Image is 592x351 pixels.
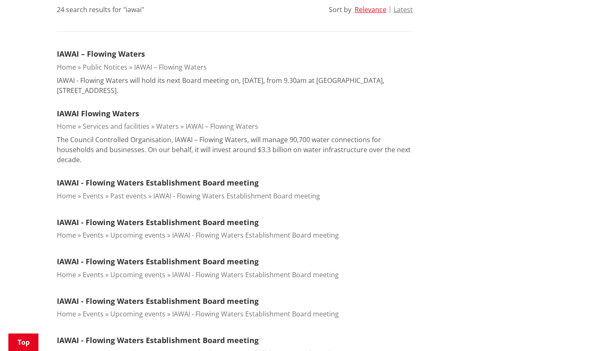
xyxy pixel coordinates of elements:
a: IAWAI - Flowing Waters Establishment Board meeting [172,270,339,279]
a: Upcoming events [110,231,165,240]
a: Upcoming events [110,309,165,318]
iframe: Messenger Launcher [554,316,584,346]
a: Home [57,63,76,72]
a: IAWAI – Flowing Waters [185,122,258,131]
a: Services and facilities [83,122,150,131]
div: 24 search results for "iawai" [57,5,144,15]
a: Home [57,231,76,240]
a: Upcoming events [110,270,165,279]
button: Latest [394,6,413,13]
a: Home [57,309,76,318]
a: Past events [110,191,147,201]
a: Home [57,191,76,201]
a: IAWAI - Flowing Waters Establishment Board meeting [172,231,339,240]
a: IAWAI - Flowing Waters Establishment Board meeting [57,217,259,227]
a: Home [57,122,76,131]
a: IAWAI - Flowing Waters Establishment Board meeting [57,335,259,345]
a: IAWAI – Flowing Waters [57,49,145,59]
div: Sort by [329,5,351,15]
a: Home [57,270,76,279]
a: IAWAI Flowing Waters [57,108,139,118]
a: IAWAI - Flowing Waters Establishment Board meeting [57,296,259,306]
a: IAWAI - Flowing Waters Establishment Board meeting [57,256,259,266]
a: IAWAI - Flowing Waters Establishment Board meeting [172,309,339,318]
a: Events [83,231,104,240]
a: IAWAI - Flowing Waters Establishment Board meeting [57,178,259,188]
p: IAWAI - Flowing Waters will hold its next Board meeting on, [DATE], from 9.30am at [GEOGRAPHIC_DA... [57,75,413,95]
a: Events [83,191,104,201]
a: Top [8,333,38,351]
p: The Council Controlled Organisation, IAWAI – Flowing Waters, will manage 90,700 water connections... [57,135,413,165]
button: Relevance [355,6,386,13]
a: Events [83,270,104,279]
a: IAWAI - Flowing Waters Establishment Board meeting [153,191,320,201]
a: Events [83,309,104,318]
a: Waters [156,122,179,131]
a: IAWAI – Flowing Waters [134,63,207,72]
a: Public Notices [83,63,127,72]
